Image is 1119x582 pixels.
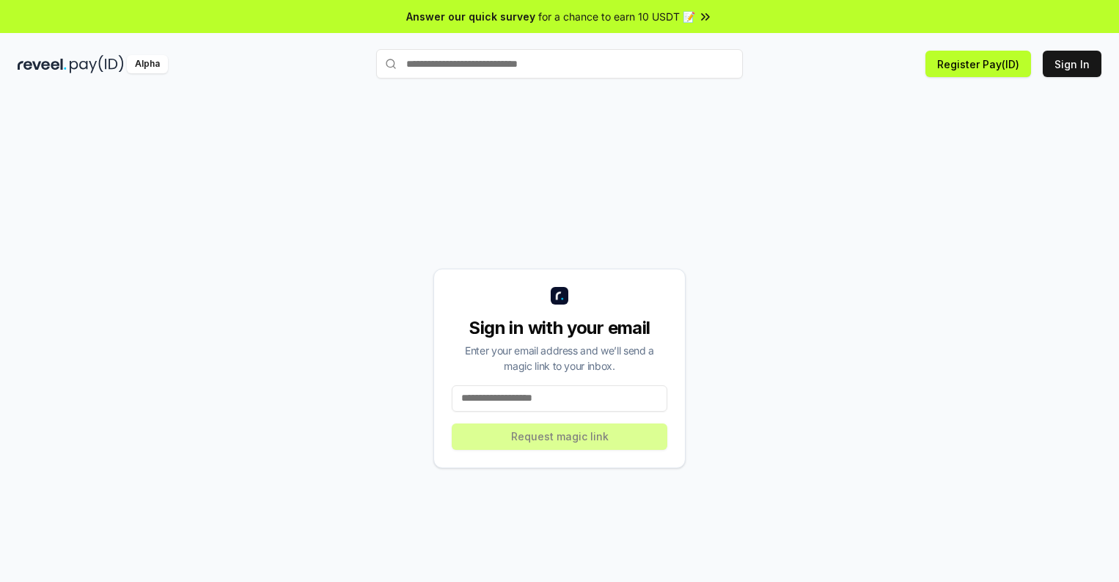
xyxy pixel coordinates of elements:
button: Register Pay(ID) [925,51,1031,77]
div: Sign in with your email [452,316,667,340]
span: Answer our quick survey [406,9,535,24]
div: Enter your email address and we’ll send a magic link to your inbox. [452,343,667,374]
span: for a chance to earn 10 USDT 📝 [538,9,695,24]
img: pay_id [70,55,124,73]
div: Alpha [127,55,168,73]
img: reveel_dark [18,55,67,73]
img: logo_small [551,287,568,305]
button: Sign In [1043,51,1101,77]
